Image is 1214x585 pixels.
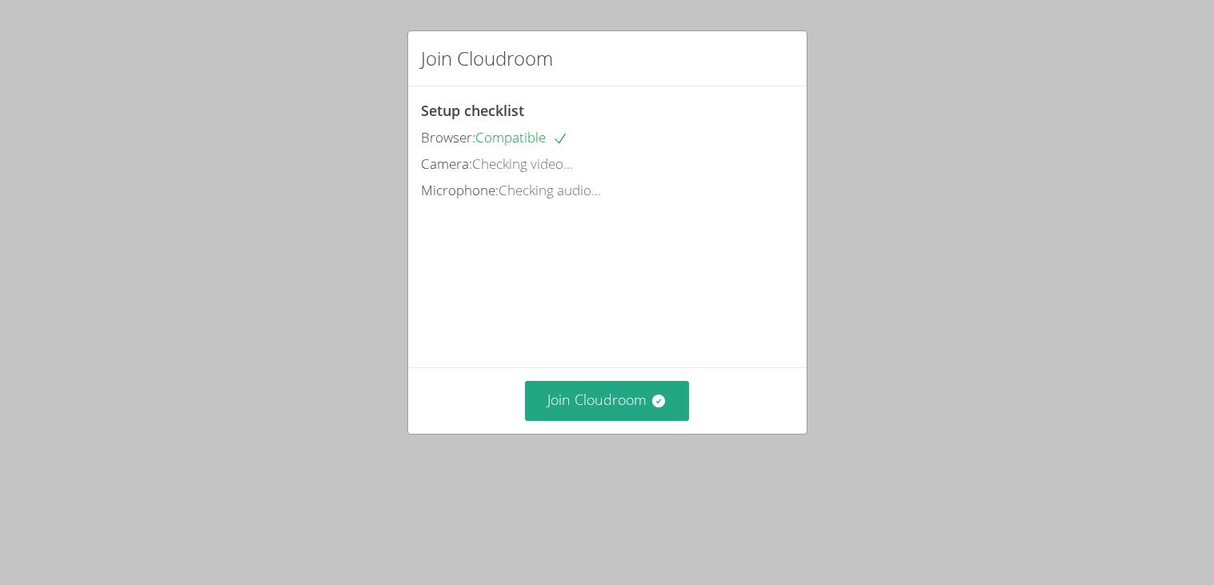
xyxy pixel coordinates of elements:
[499,181,601,199] span: Checking audio...
[421,154,472,173] span: Camera:
[421,128,475,146] span: Browser:
[421,44,553,73] h2: Join Cloudroom
[475,128,568,146] span: Compatible
[472,154,573,173] span: Checking video...
[421,181,499,199] span: Microphone:
[421,101,524,120] span: Setup checklist
[525,381,689,420] button: Join Cloudroom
